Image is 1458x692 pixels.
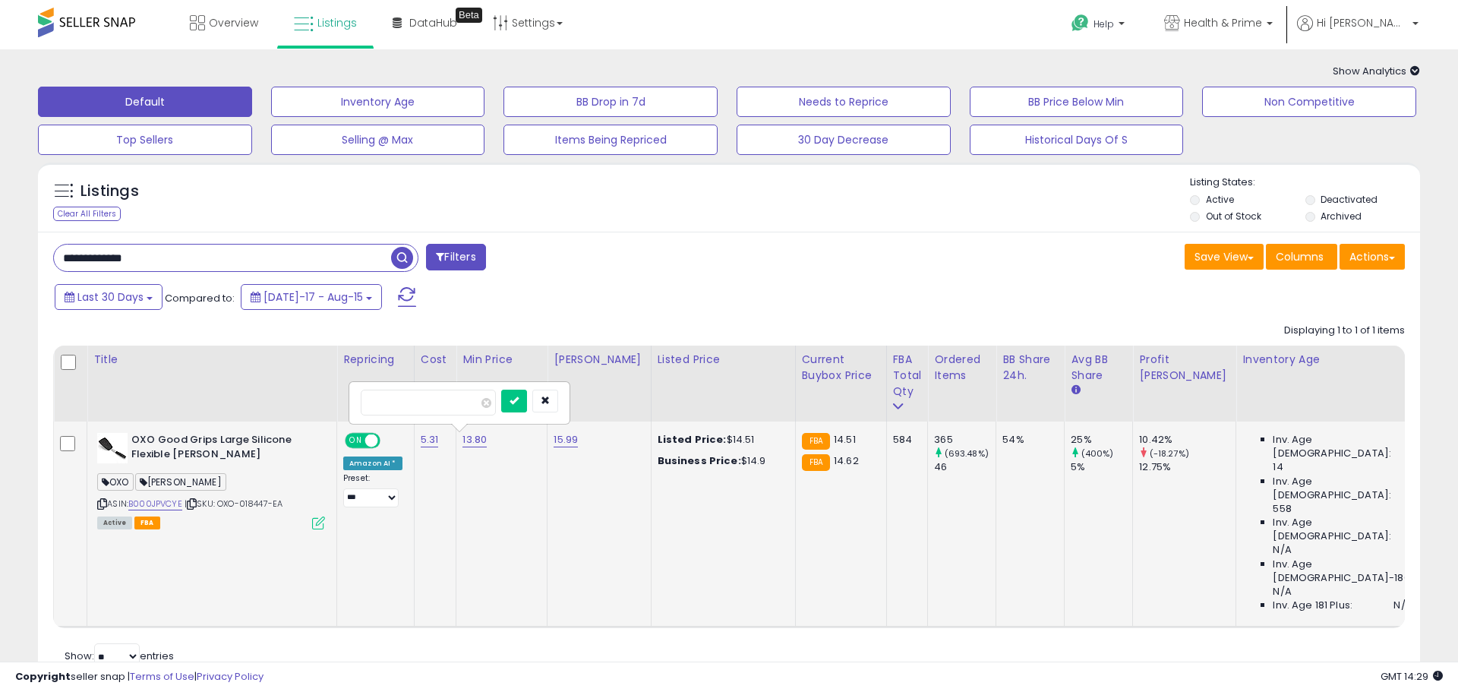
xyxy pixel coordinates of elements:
[1393,599,1412,612] span: N/A
[658,453,741,468] b: Business Price:
[165,291,235,305] span: Compared to:
[1081,447,1114,460] small: (400%)
[97,433,325,528] div: ASIN:
[38,125,252,155] button: Top Sellers
[378,434,402,447] span: OFF
[1273,599,1352,612] span: Inv. Age 181 Plus:
[1190,175,1419,190] p: Listing States:
[1273,558,1412,585] span: Inv. Age [DEMOGRAPHIC_DATA]-180:
[1002,352,1058,384] div: BB Share 24h.
[38,87,252,117] button: Default
[421,432,439,447] a: 5.31
[346,434,365,447] span: ON
[658,352,789,368] div: Listed Price
[456,8,482,23] div: Tooltip anchor
[1273,543,1291,557] span: N/A
[1333,64,1420,78] span: Show Analytics
[317,15,357,30] span: Listings
[426,244,485,270] button: Filters
[1273,460,1283,474] span: 14
[1276,249,1324,264] span: Columns
[970,125,1184,155] button: Historical Days Of S
[1273,502,1291,516] span: 558
[658,433,784,447] div: $14.51
[554,432,578,447] a: 15.99
[1071,433,1132,447] div: 25%
[1071,384,1080,397] small: Avg BB Share.
[934,433,996,447] div: 365
[1184,15,1262,30] span: Health & Prime
[264,289,363,305] span: [DATE]-17 - Aug-15
[97,433,128,463] img: 31FwXJ2truL._SL40_.jpg
[65,649,174,663] span: Show: entries
[241,284,382,310] button: [DATE]-17 - Aug-15
[271,87,485,117] button: Inventory Age
[80,181,139,202] h5: Listings
[658,432,727,447] b: Listed Price:
[1185,244,1264,270] button: Save View
[1273,516,1412,543] span: Inv. Age [DEMOGRAPHIC_DATA]:
[462,432,487,447] a: 13.80
[55,284,163,310] button: Last 30 Days
[1206,193,1234,206] label: Active
[658,454,784,468] div: $14.9
[1093,17,1114,30] span: Help
[737,87,951,117] button: Needs to Reprice
[134,517,160,529] span: FBA
[271,125,485,155] button: Selling @ Max
[130,669,194,684] a: Terms of Use
[1273,433,1412,460] span: Inv. Age [DEMOGRAPHIC_DATA]:
[185,498,282,510] span: | SKU: OXO-018447-EA
[1381,669,1443,684] span: 2025-09-16 14:29 GMT
[554,352,644,368] div: [PERSON_NAME]
[131,433,316,465] b: OXO Good Grips Large Silicone Flexible [PERSON_NAME]
[503,87,718,117] button: BB Drop in 7d
[1150,447,1189,460] small: (-18.27%)
[1340,244,1405,270] button: Actions
[421,352,450,368] div: Cost
[1321,193,1378,206] label: Deactivated
[128,498,182,510] a: B000JPVCYE
[893,433,917,447] div: 584
[1321,210,1362,223] label: Archived
[802,433,830,450] small: FBA
[934,460,996,474] div: 46
[1266,244,1337,270] button: Columns
[1071,460,1132,474] div: 5%
[1139,352,1229,384] div: Profit [PERSON_NAME]
[343,473,402,507] div: Preset:
[1071,352,1126,384] div: Avg BB Share
[834,432,856,447] span: 14.51
[1242,352,1417,368] div: Inventory Age
[802,454,830,471] small: FBA
[53,207,121,221] div: Clear All Filters
[1059,2,1140,49] a: Help
[945,447,989,460] small: (693.48%)
[197,669,264,684] a: Privacy Policy
[1206,210,1261,223] label: Out of Stock
[77,289,144,305] span: Last 30 Days
[343,352,408,368] div: Repricing
[15,669,71,684] strong: Copyright
[802,352,880,384] div: Current Buybox Price
[409,15,457,30] span: DataHub
[93,352,330,368] div: Title
[15,670,264,684] div: seller snap | |
[97,473,134,491] span: OXO
[1139,433,1236,447] div: 10.42%
[343,457,402,470] div: Amazon AI *
[1202,87,1416,117] button: Non Competitive
[1071,14,1090,33] i: Get Help
[1002,433,1052,447] div: 54%
[1317,15,1408,30] span: Hi [PERSON_NAME]
[1297,15,1419,49] a: Hi [PERSON_NAME]
[135,473,226,491] span: [PERSON_NAME]
[1139,460,1236,474] div: 12.75%
[503,125,718,155] button: Items Being Repriced
[1284,324,1405,338] div: Displaying 1 to 1 of 1 items
[834,453,859,468] span: 14.62
[1273,585,1291,599] span: N/A
[934,352,989,384] div: Ordered Items
[97,517,132,529] span: All listings currently available for purchase on Amazon
[970,87,1184,117] button: BB Price Below Min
